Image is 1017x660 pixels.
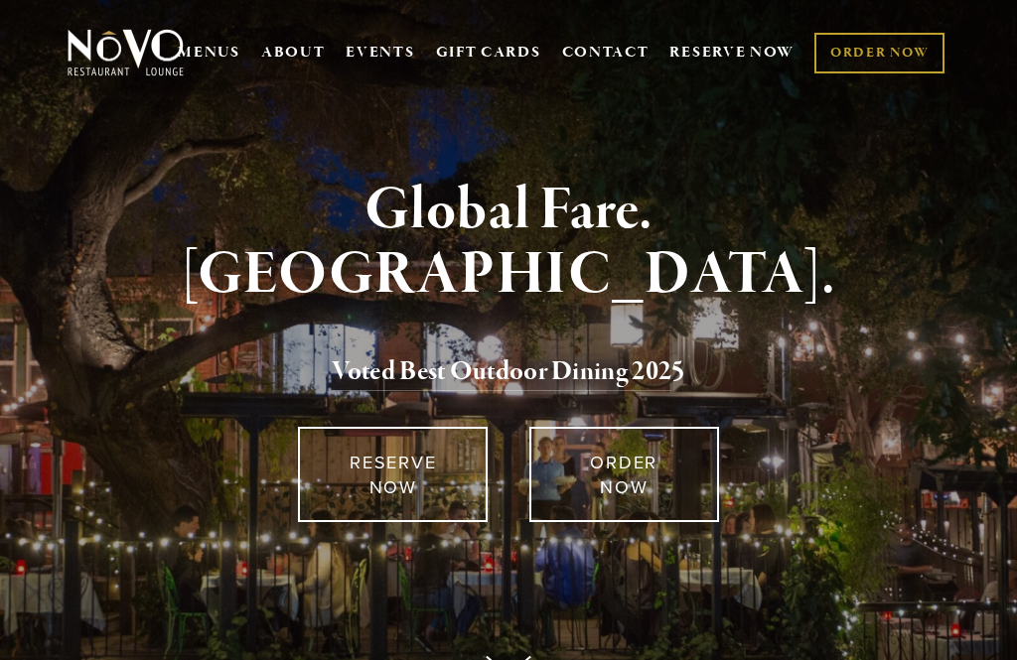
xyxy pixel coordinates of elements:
a: MENUS [178,43,240,63]
a: RESERVE NOW [298,427,488,522]
a: ORDER NOW [529,427,719,522]
a: ORDER NOW [814,33,944,73]
a: ABOUT [261,43,326,63]
a: GIFT CARDS [436,34,541,71]
h2: 5 [90,351,927,393]
a: RESERVE NOW [669,34,795,71]
a: EVENTS [346,43,414,63]
a: CONTACT [562,34,650,71]
strong: Global Fare. [GEOGRAPHIC_DATA]. [182,173,836,313]
a: Voted Best Outdoor Dining 202 [332,354,671,392]
img: Novo Restaurant &amp; Lounge [64,28,188,77]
